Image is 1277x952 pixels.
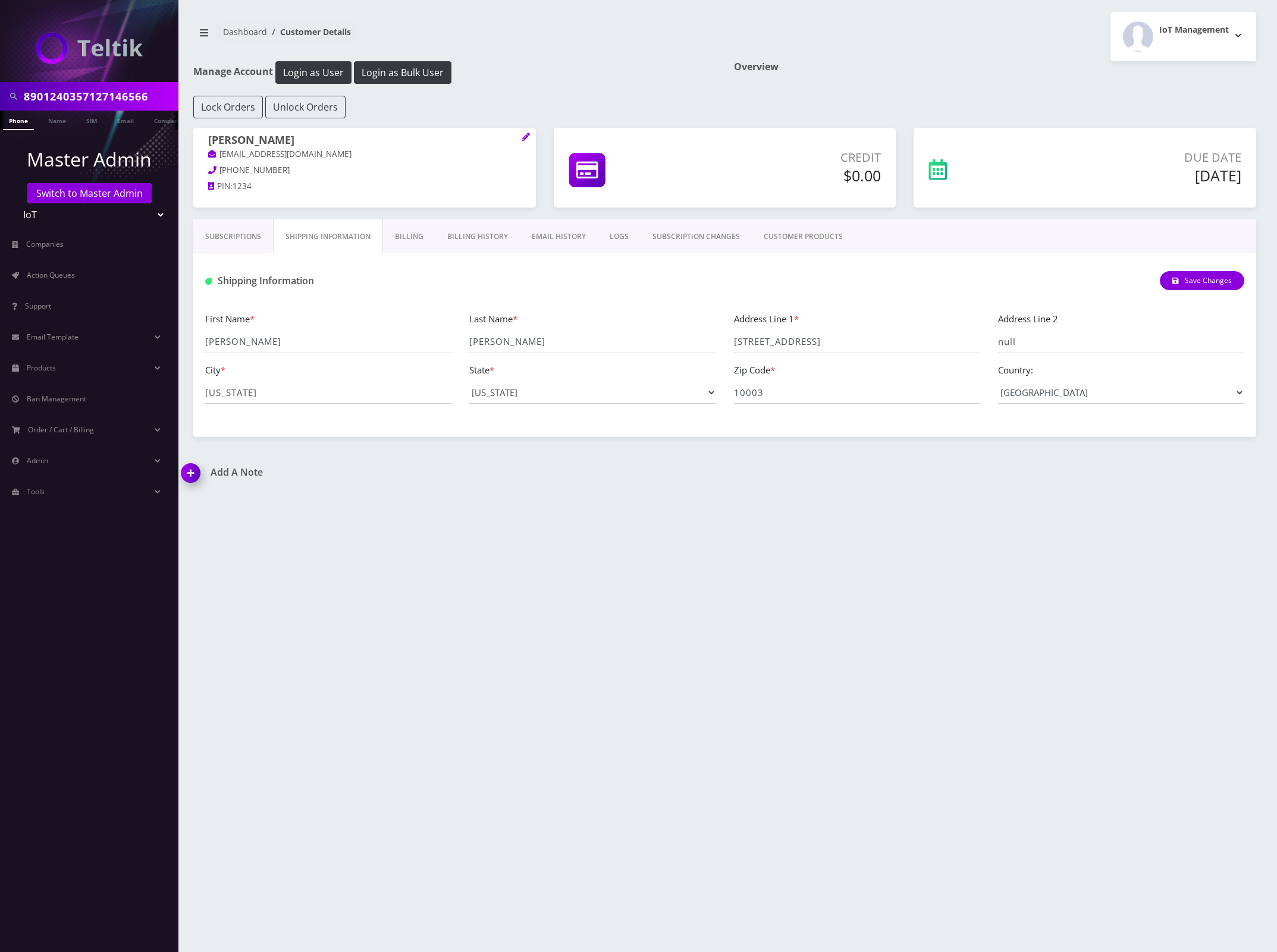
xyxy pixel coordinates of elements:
span: Companies [26,239,64,249]
label: Zip Code [734,363,775,377]
h1: Shipping Information [205,275,539,287]
a: Billing [383,219,435,254]
span: Admin [27,455,48,466]
span: Email Template [27,332,79,342]
a: Add A Note [181,467,716,478]
a: Login as Bulk User [354,65,451,78]
label: State [469,363,494,377]
h2: IoT Management [1159,25,1229,35]
a: Name [42,111,72,129]
input: Search in Company [24,85,175,108]
a: SUBSCRIPTION CHANGES [641,219,752,254]
button: IoT Management [1110,12,1256,61]
h1: Overview [734,61,1257,73]
h5: $0.00 [706,166,881,184]
a: Shipping Information [273,219,383,254]
a: Phone [3,111,34,130]
a: [EMAIL_ADDRESS][DOMAIN_NAME] [208,149,352,161]
span: Support [25,301,51,311]
span: Tools [27,486,45,497]
h1: [PERSON_NAME] [208,134,521,148]
a: Switch to Master Admin [27,183,152,203]
label: Country: [998,363,1033,377]
span: 1234 [233,181,252,191]
a: CUSTOMER PRODUCTS [752,219,855,254]
a: Login as User [273,65,354,78]
span: Ban Management [27,394,86,404]
a: Billing History [435,219,520,254]
input: Address Line 2 [998,331,1244,353]
h5: [DATE] [1039,166,1241,184]
span: Action Queues [27,270,75,280]
a: Email [111,111,140,129]
button: Login as Bulk User [354,61,451,84]
button: Unlock Orders [265,96,346,118]
label: Address Line 2 [998,312,1058,326]
a: EMAIL HISTORY [520,219,598,254]
nav: breadcrumb [193,20,716,54]
img: IoT [36,32,143,64]
input: First Name [205,331,451,353]
a: Company [148,111,188,129]
input: Zip [734,381,980,404]
button: Login as User [275,61,352,84]
span: Products [27,363,56,373]
input: Last Name [469,331,716,353]
a: Subscriptions [193,219,273,254]
span: [PHONE_NUMBER] [219,165,290,175]
p: Credit [706,149,881,166]
li: Customer Details [267,26,351,38]
a: PIN: [208,181,233,193]
input: City [205,381,451,404]
button: Save Changes [1160,271,1244,290]
h1: Manage Account [193,61,716,84]
label: First Name [205,312,255,326]
p: Due Date [1039,149,1241,166]
label: City [205,363,225,377]
a: SIM [80,111,103,129]
span: Order / Cart / Billing [28,425,94,435]
label: Last Name [469,312,517,326]
a: LOGS [598,219,641,254]
button: Lock Orders [193,96,263,118]
label: Address Line 1 [734,312,799,326]
a: Dashboard [223,26,267,37]
input: Address Line 1 [734,331,980,353]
